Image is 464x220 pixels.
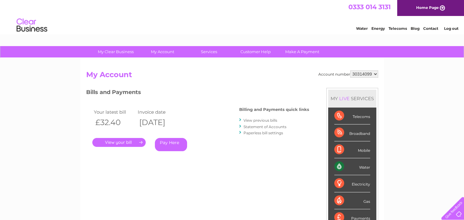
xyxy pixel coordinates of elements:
a: Pay Here [155,138,187,151]
a: Telecoms [389,26,407,31]
div: Water [334,158,370,175]
a: Services [184,46,234,57]
img: logo.png [16,16,48,35]
a: Make A Payment [277,46,328,57]
a: Contact [423,26,438,31]
a: Water [356,26,368,31]
div: Gas [334,192,370,209]
h4: Billing and Payments quick links [239,107,309,112]
a: View previous bills [244,118,277,123]
div: Electricity [334,175,370,192]
a: Statement of Accounts [244,124,286,129]
a: Log out [444,26,458,31]
h2: My Account [86,70,378,82]
a: Blog [411,26,420,31]
a: . [92,138,146,147]
a: My Account [137,46,188,57]
div: Mobile [334,141,370,158]
a: My Clear Business [90,46,141,57]
div: Clear Business is a trading name of Verastar Limited (registered in [GEOGRAPHIC_DATA] No. 3667643... [87,3,377,30]
h3: Bills and Payments [86,88,309,99]
th: £32.40 [92,116,136,129]
div: Broadband [334,124,370,141]
div: LIVE [338,96,351,101]
div: Telecoms [334,108,370,124]
td: Your latest bill [92,108,136,116]
th: [DATE] [136,116,180,129]
div: MY SERVICES [328,90,376,107]
a: 0333 014 3131 [348,3,391,11]
a: Energy [371,26,385,31]
a: Customer Help [230,46,281,57]
div: Account number [318,70,378,78]
td: Invoice date [136,108,180,116]
a: Paperless bill settings [244,131,283,135]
